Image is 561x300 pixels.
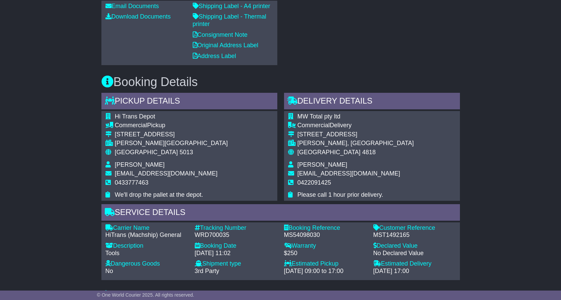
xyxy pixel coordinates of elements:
[373,231,456,239] div: MST1492165
[362,149,376,156] span: 4818
[193,53,236,59] a: Address Label
[284,93,460,111] div: Delivery Details
[115,170,218,177] span: [EMAIL_ADDRESS][DOMAIN_NAME]
[298,161,347,168] span: [PERSON_NAME]
[195,242,277,250] div: Booking Date
[284,224,367,232] div: Booking Reference
[193,3,270,9] a: Shipping Label - A4 printer
[195,231,277,239] div: WRD700035
[298,191,383,198] span: Please call 1 hour prior delivery.
[105,242,188,250] div: Description
[115,131,228,138] div: [STREET_ADDRESS]
[115,140,228,147] div: [PERSON_NAME][GEOGRAPHIC_DATA]
[373,242,456,250] div: Declared Value
[115,179,149,186] span: 0433777463
[101,93,277,111] div: Pickup Details
[193,31,248,38] a: Consignment Note
[298,179,331,186] span: 0422091425
[101,204,460,222] div: Service Details
[284,260,367,268] div: Estimated Pickup
[105,13,171,20] a: Download Documents
[373,260,456,268] div: Estimated Delivery
[284,250,367,257] div: $250
[284,242,367,250] div: Warranty
[105,260,188,268] div: Dangerous Goods
[298,149,361,156] span: [GEOGRAPHIC_DATA]
[105,224,188,232] div: Carrier Name
[101,75,460,89] h3: Booking Details
[105,231,188,239] div: HiTrans (Machship) General
[195,250,277,257] div: [DATE] 11:02
[195,268,219,274] span: 3rd Party
[115,161,165,168] span: [PERSON_NAME]
[298,122,330,129] span: Commercial
[298,113,341,120] span: MW Total pty ltd
[115,122,147,129] span: Commercial
[298,170,400,177] span: [EMAIL_ADDRESS][DOMAIN_NAME]
[373,250,456,257] div: No Declared Value
[115,122,228,129] div: Pickup
[97,292,194,298] span: © One World Courier 2025. All rights reserved.
[115,149,178,156] span: [GEOGRAPHIC_DATA]
[284,231,367,239] div: MS54098030
[105,268,113,274] span: No
[298,122,414,129] div: Delivery
[105,3,159,9] a: Email Documents
[105,250,188,257] div: Tools
[180,149,193,156] span: 5013
[193,13,267,27] a: Shipping Label - Thermal printer
[298,131,414,138] div: [STREET_ADDRESS]
[193,42,258,49] a: Original Address Label
[298,140,414,147] div: [PERSON_NAME], [GEOGRAPHIC_DATA]
[115,191,203,198] span: We'll drop the pallet at the depot.
[195,260,277,268] div: Shipment type
[195,224,277,232] div: Tracking Number
[115,113,155,120] span: Hi Trans Depot
[373,224,456,232] div: Customer Reference
[284,268,367,275] div: [DATE] 09:00 to 17:00
[373,268,456,275] div: [DATE] 17:00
